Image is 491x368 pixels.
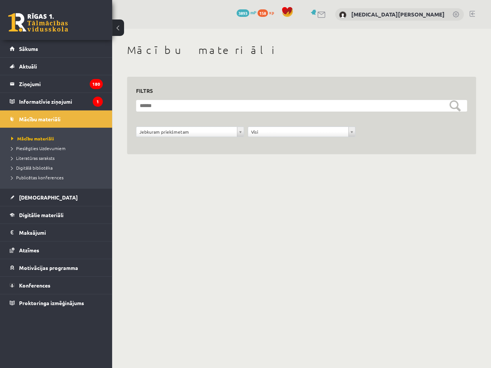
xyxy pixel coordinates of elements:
[11,145,105,152] a: Pieslēgties Uzdevumiem
[10,75,103,92] a: Ziņojumi180
[10,58,103,75] a: Aktuāli
[10,277,103,294] a: Konferences
[11,135,105,142] a: Mācību materiāli
[10,206,103,223] a: Digitālie materiāli
[10,224,103,241] a: Maksājumi
[10,189,103,206] a: [DEMOGRAPHIC_DATA]
[19,194,78,201] span: [DEMOGRAPHIC_DATA]
[237,9,256,15] a: 3893 mP
[127,44,476,57] h1: Mācību materiāli
[10,259,103,276] a: Motivācijas programma
[257,9,268,17] span: 158
[19,264,78,271] span: Motivācijas programma
[250,9,256,15] span: mP
[19,247,39,253] span: Atzīmes
[19,299,84,306] span: Proktoringa izmēģinājums
[11,155,105,161] a: Literatūras saraksts
[8,13,68,32] a: Rīgas 1. Tālmācības vidusskola
[11,145,65,151] span: Pieslēgties Uzdevumiem
[139,127,234,137] span: Jebkuram priekšmetam
[248,127,355,137] a: Visi
[11,174,64,180] span: Publicētas konferences
[251,127,346,137] span: Visi
[10,294,103,311] a: Proktoringa izmēģinājums
[19,75,103,92] legend: Ziņojumi
[257,9,278,15] a: 158 xp
[11,174,105,181] a: Publicētas konferences
[19,116,61,122] span: Mācību materiāli
[19,282,50,289] span: Konferences
[10,110,103,128] a: Mācību materiāli
[19,212,64,218] span: Digitālie materiāli
[19,63,37,70] span: Aktuāli
[237,9,249,17] span: 3893
[11,164,105,171] a: Digitālā bibliotēka
[11,165,53,171] span: Digitālā bibliotēka
[269,9,274,15] span: xp
[19,93,103,110] legend: Informatīvie ziņojumi
[10,241,103,259] a: Atzīmes
[11,136,54,142] span: Mācību materiāli
[93,97,103,107] i: 1
[136,127,244,137] a: Jebkuram priekšmetam
[351,10,445,18] a: [MEDICAL_DATA][PERSON_NAME]
[11,155,55,161] span: Literatūras saraksts
[10,40,103,57] a: Sākums
[90,79,103,89] i: 180
[19,224,103,241] legend: Maksājumi
[136,86,458,96] h3: Filtrs
[339,11,346,19] img: Nikita Ļahovs
[19,45,38,52] span: Sākums
[10,93,103,110] a: Informatīvie ziņojumi1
